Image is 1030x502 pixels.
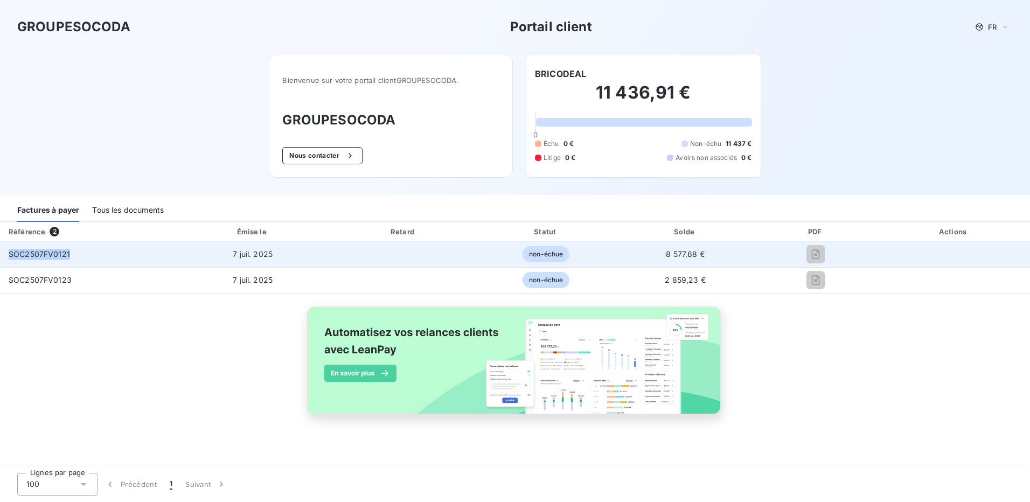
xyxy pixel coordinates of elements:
span: 2 [50,227,59,236]
h3: Portail client [510,17,592,37]
h3: GROUPESOCODA [282,110,499,130]
span: 0 € [741,153,751,163]
div: Tous les documents [92,199,164,222]
span: 7 juil. 2025 [233,275,273,284]
span: 11 437 € [726,139,751,149]
span: 7 juil. 2025 [233,249,273,259]
div: Actions [880,226,1028,237]
span: 0 € [563,139,574,149]
span: Échu [544,139,559,149]
span: Avoirs non associés [676,153,737,163]
img: banner [297,300,733,433]
span: FR [988,23,997,31]
button: 1 [163,473,179,496]
h6: BRICODEAL [535,67,586,80]
h2: 11 436,91 € [535,82,752,114]
div: Émise le [176,226,329,237]
h3: GROUPESOCODA [17,17,130,37]
button: Suivant [179,473,233,496]
div: Solde [619,226,752,237]
div: Retard [333,226,474,237]
span: SOC2507FV0121 [9,249,70,259]
span: 0 € [565,153,575,163]
span: 8 577,68 € [666,249,705,259]
button: Nous contacter [282,147,362,164]
span: Non-échu [690,139,721,149]
span: non-échue [523,272,569,288]
button: Précédent [98,473,163,496]
span: Litige [544,153,561,163]
span: SOC2507FV0123 [9,275,72,284]
div: Factures à payer [17,199,79,222]
div: Référence [9,227,45,236]
span: 100 [26,479,39,490]
span: 0 [533,130,538,139]
div: PDF [756,226,875,237]
span: Bienvenue sur votre portail client GROUPESOCODA . [282,76,499,85]
span: 2 859,23 € [665,275,706,284]
span: 1 [170,479,172,490]
div: Statut [478,226,615,237]
span: non-échue [523,246,569,262]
